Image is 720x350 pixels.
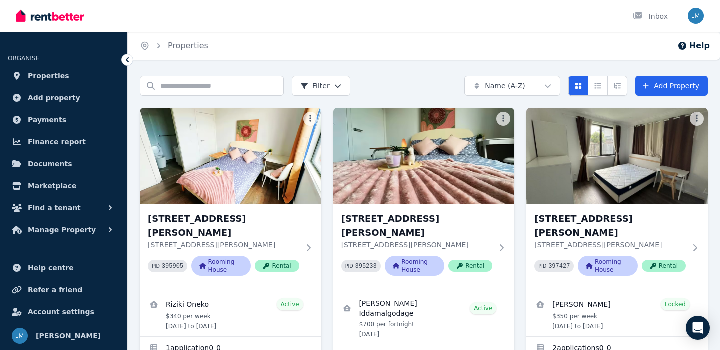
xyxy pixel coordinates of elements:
[526,108,708,204] img: Room 4, Unit 1/55 Clayton Rd
[635,76,708,96] a: Add Property
[588,76,608,96] button: Compact list view
[28,92,80,104] span: Add property
[578,256,637,276] span: Rooming House
[8,198,119,218] button: Find a tenant
[534,240,686,250] p: [STREET_ADDRESS][PERSON_NAME]
[255,260,299,272] span: Rental
[526,292,708,336] a: View details for Santiago Viveros
[28,306,94,318] span: Account settings
[8,258,119,278] a: Help centre
[168,41,208,50] a: Properties
[642,260,686,272] span: Rental
[303,112,317,126] button: More options
[690,112,704,126] button: More options
[686,316,710,340] div: Open Intercom Messenger
[8,55,39,62] span: ORGANISE
[341,212,493,240] h3: [STREET_ADDRESS][PERSON_NAME]
[8,132,119,152] a: Finance report
[8,220,119,240] button: Manage Property
[355,263,377,270] code: 395233
[534,212,686,240] h3: [STREET_ADDRESS][PERSON_NAME]
[688,8,704,24] img: Jason Ma
[607,76,627,96] button: Expanded list view
[28,136,86,148] span: Finance report
[12,328,28,344] img: Jason Ma
[677,40,710,52] button: Help
[140,108,321,204] img: Room 2, Unit 2/55 Clayton Rd
[333,292,515,344] a: View details for Mandira Iddamalgodage
[8,302,119,322] a: Account settings
[28,202,81,214] span: Find a tenant
[385,256,444,276] span: Rooming House
[526,108,708,292] a: Room 4, Unit 1/55 Clayton Rd[STREET_ADDRESS][PERSON_NAME][STREET_ADDRESS][PERSON_NAME]PID 397427R...
[464,76,560,96] button: Name (A-Z)
[448,260,492,272] span: Rental
[140,292,321,336] a: View details for Riziki Oneko
[28,70,69,82] span: Properties
[8,280,119,300] a: Refer a friend
[292,76,350,96] button: Filter
[333,108,515,292] a: Room 3, Unit 2/55 Clayton Rd[STREET_ADDRESS][PERSON_NAME][STREET_ADDRESS][PERSON_NAME]PID 395233R...
[162,263,183,270] code: 395905
[568,76,588,96] button: Card view
[300,81,330,91] span: Filter
[496,112,510,126] button: More options
[140,108,321,292] a: Room 2, Unit 2/55 Clayton Rd[STREET_ADDRESS][PERSON_NAME][STREET_ADDRESS][PERSON_NAME]PID 395905R...
[152,263,160,269] small: PID
[538,263,546,269] small: PID
[568,76,627,96] div: View options
[345,263,353,269] small: PID
[8,154,119,174] a: Documents
[191,256,251,276] span: Rooming House
[8,66,119,86] a: Properties
[548,263,570,270] code: 397427
[633,11,668,21] div: Inbox
[485,81,525,91] span: Name (A-Z)
[28,180,76,192] span: Marketplace
[28,158,72,170] span: Documents
[8,176,119,196] a: Marketplace
[8,88,119,108] a: Add property
[28,224,96,236] span: Manage Property
[148,212,299,240] h3: [STREET_ADDRESS][PERSON_NAME]
[148,240,299,250] p: [STREET_ADDRESS][PERSON_NAME]
[341,240,493,250] p: [STREET_ADDRESS][PERSON_NAME]
[28,284,82,296] span: Refer a friend
[8,110,119,130] a: Payments
[128,32,220,60] nav: Breadcrumb
[16,8,84,23] img: RentBetter
[36,330,101,342] span: [PERSON_NAME]
[28,114,66,126] span: Payments
[333,108,515,204] img: Room 3, Unit 2/55 Clayton Rd
[28,262,74,274] span: Help centre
